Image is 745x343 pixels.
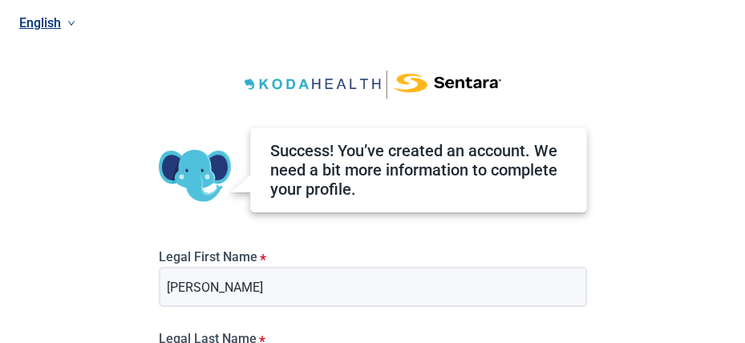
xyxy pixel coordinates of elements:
img: Koda Health [245,71,501,99]
div: Success! You’ve created an account. We need a bit more information to complete your profile. [270,141,567,199]
img: Koda Elephant [159,140,231,212]
a: Current language: English [13,10,734,36]
label: Legal First Name [159,249,587,264]
span: down [67,19,75,27]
